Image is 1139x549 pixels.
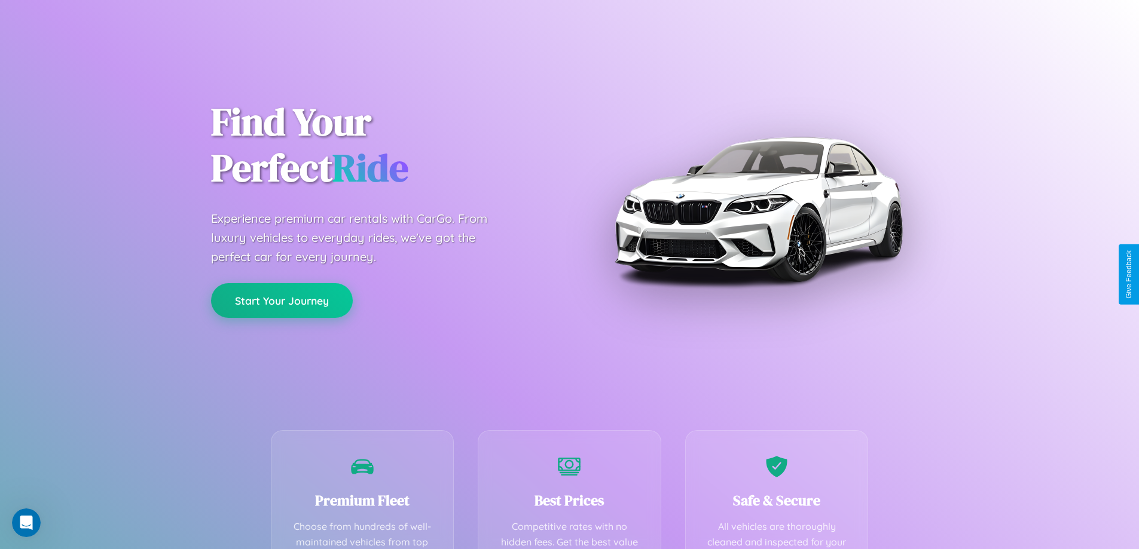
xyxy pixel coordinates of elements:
button: Start Your Journey [211,283,353,318]
h3: Best Prices [496,490,643,510]
h3: Safe & Secure [704,490,850,510]
h3: Premium Fleet [289,490,436,510]
h1: Find Your Perfect [211,99,552,191]
iframe: Intercom live chat [12,508,41,537]
span: Ride [332,142,408,194]
div: Give Feedback [1125,250,1133,299]
p: Experience premium car rentals with CarGo. From luxury vehicles to everyday rides, we've got the ... [211,209,510,266]
img: Premium BMW car rental vehicle [609,60,908,358]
